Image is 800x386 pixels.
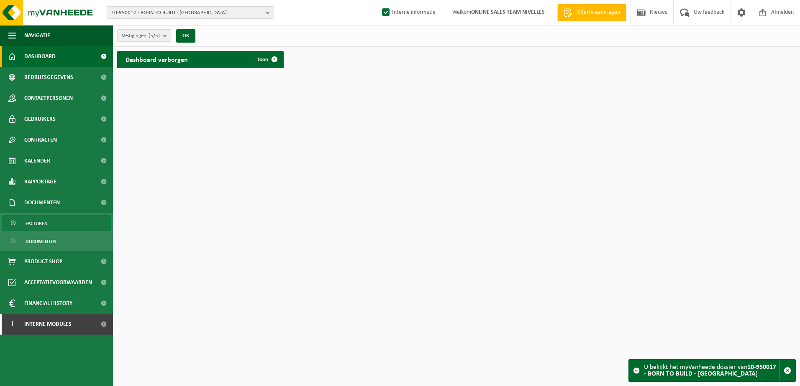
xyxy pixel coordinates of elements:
span: Facturen [26,216,48,231]
span: Rapportage [24,171,56,192]
h2: Dashboard verborgen [117,51,196,67]
span: Vestigingen [122,30,160,42]
span: Toon [257,57,268,62]
a: Documenten [2,233,111,249]
span: Documenten [26,234,56,249]
count: (5/5) [149,33,160,38]
span: Dashboard [24,46,56,67]
label: Interne informatie [380,6,436,19]
span: Gebruikers [24,109,56,130]
span: 10-950017 - BORN TO BUILD - [GEOGRAPHIC_DATA] [111,7,263,19]
span: Contactpersonen [24,88,73,109]
div: U bekijkt het myVanheede dossier van [644,360,779,381]
span: Documenten [24,192,60,213]
a: Offerte aanvragen [557,4,626,21]
span: Contracten [24,130,57,150]
button: Vestigingen(5/5) [117,29,171,42]
span: Offerte aanvragen [574,8,622,17]
strong: 10-950017 - BORN TO BUILD - [GEOGRAPHIC_DATA] [644,364,776,377]
span: I [8,314,16,335]
span: Product Shop [24,251,62,272]
button: OK [176,29,195,43]
a: Facturen [2,215,111,231]
span: Financial History [24,293,72,314]
span: Navigatie [24,25,50,46]
span: Acceptatievoorwaarden [24,272,92,293]
strong: ONLINE SALES TEAM NIVELLES [471,9,545,15]
span: Interne modules [24,314,72,335]
a: Toon [251,51,283,68]
button: 10-950017 - BORN TO BUILD - [GEOGRAPHIC_DATA] [107,6,274,19]
span: Kalender [24,150,50,171]
span: Bedrijfsgegevens [24,67,73,88]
